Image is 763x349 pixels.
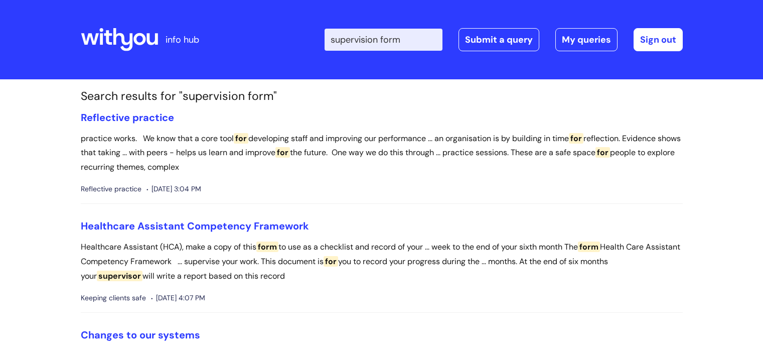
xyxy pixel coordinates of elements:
a: My queries [555,28,618,51]
a: Submit a query [459,28,539,51]
input: Search [325,29,442,51]
span: supervisor [97,271,142,281]
span: for [234,133,248,144]
a: Healthcare Assistant Competency Framework [81,219,309,232]
span: for [324,256,338,267]
a: Changes to our systems [81,328,200,341]
div: | - [325,28,683,51]
span: [DATE] 4:07 PM [151,292,205,304]
span: form [578,242,600,252]
span: Reflective practice [81,183,141,195]
span: for [275,147,290,158]
span: [DATE] 3:04 PM [146,183,201,195]
span: for [595,147,610,158]
a: Sign out [634,28,683,51]
a: Reflective practice [81,111,174,124]
span: Keeping clients safe [81,292,146,304]
span: for [569,133,583,144]
span: form [256,242,278,252]
p: practice works. We know that a core tool developing staff and improving our performance ... an or... [81,132,683,175]
p: info hub [166,32,199,48]
p: Healthcare Assistant (HCA), make a copy of this to use as a checklist and record of your ... week... [81,240,683,283]
h1: Search results for "supervision form" [81,89,683,103]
